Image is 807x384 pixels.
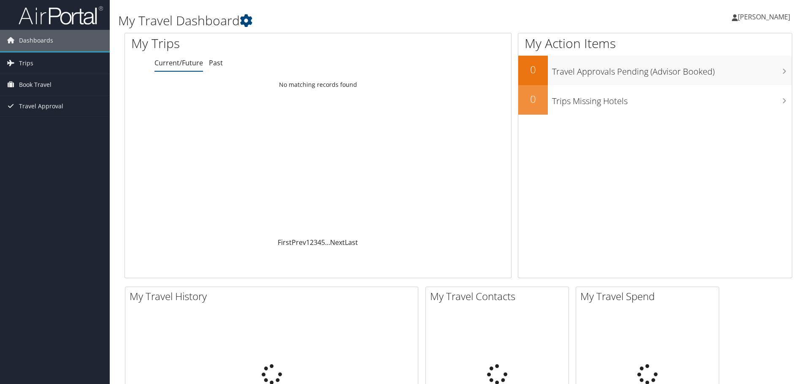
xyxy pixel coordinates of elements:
a: 0Travel Approvals Pending (Advisor Booked) [518,56,792,85]
h2: My Travel Contacts [430,289,569,303]
a: Next [330,238,345,247]
a: 1 [306,238,310,247]
h2: My Travel History [130,289,418,303]
span: Dashboards [19,30,53,51]
h3: Travel Approvals Pending (Advisor Booked) [552,62,792,78]
a: 5 [321,238,325,247]
a: Past [209,58,223,67]
span: Travel Approval [19,96,63,117]
td: No matching records found [125,77,511,92]
h2: 0 [518,92,548,106]
h3: Trips Missing Hotels [552,91,792,107]
span: Trips [19,53,33,74]
span: … [325,238,330,247]
h1: My Action Items [518,35,792,52]
a: Prev [292,238,306,247]
span: Book Travel [19,74,51,95]
a: Current/Future [154,58,203,67]
img: airportal-logo.png [19,5,103,25]
a: 0Trips Missing Hotels [518,85,792,115]
h1: My Trips [131,35,344,52]
h2: My Travel Spend [580,289,719,303]
a: 3 [314,238,317,247]
span: [PERSON_NAME] [738,12,790,21]
a: [PERSON_NAME] [732,4,799,30]
a: First [278,238,292,247]
a: 4 [317,238,321,247]
h2: 0 [518,62,548,77]
a: 2 [310,238,314,247]
h1: My Travel Dashboard [118,12,572,30]
a: Last [345,238,358,247]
